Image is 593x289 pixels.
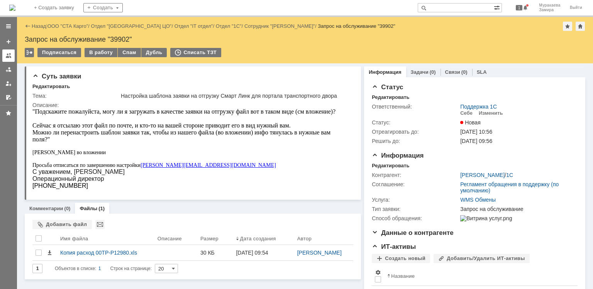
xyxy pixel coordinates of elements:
[384,266,571,286] th: Название
[98,264,101,273] div: 1
[91,23,172,29] a: Отдел "[GEOGRAPHIC_DATA] ЦО"
[372,172,459,178] div: Контрагент:
[32,102,352,108] div: Описание:
[197,232,233,245] th: Размер
[372,152,424,159] span: Информация
[46,23,47,29] div: |
[175,23,216,29] div: /
[372,215,459,221] div: Способ обращения:
[25,36,585,43] div: Запрос на обслуживание "39902"
[64,206,71,211] div: (0)
[506,172,513,178] a: 1С
[175,23,213,29] a: Отдел "IT отдел"
[372,229,454,236] span: Данные о контрагенте
[460,215,512,221] img: Витрина услуг.png
[60,250,151,256] div: Копия расход 00ТР-Р12980.xls
[121,93,350,99] div: Настройка шаблона заявки на отгрузку Смарт Линк для портала транспортного двора
[479,110,503,116] div: Изменить
[372,104,459,110] div: Ответственный:
[98,206,105,211] div: (1)
[244,23,318,29] div: /
[2,91,15,104] a: Мои согласования
[240,236,276,241] div: Дата создания
[233,232,294,245] th: Дата создания
[539,3,560,8] span: Муракаева
[2,49,15,62] a: Заявки на командах
[200,250,230,256] div: 30 КБ
[83,3,123,12] div: Создать
[460,104,497,110] a: Поддержка 1С
[2,77,15,90] a: Мои заявки
[29,206,63,211] a: Комментарии
[369,69,401,75] a: Информация
[80,206,97,211] a: Файлы
[244,23,315,29] a: Сотрудник "[PERSON_NAME]"
[32,23,46,29] a: Назад
[372,206,459,212] div: Тип заявки:
[460,110,473,116] div: Себе
[9,5,15,11] img: logo
[294,232,354,245] th: Автор
[158,236,182,241] div: Описание
[47,23,88,29] a: ООО "СТА Карго"
[461,69,468,75] div: (0)
[460,197,496,203] a: WMS Обмены
[55,266,96,271] span: Объектов в списке:
[55,264,152,273] i: Строк на странице:
[375,269,381,275] span: Настройки
[91,23,175,29] div: /
[46,250,53,256] span: Скачать файл
[60,236,88,241] div: Имя файла
[494,3,502,11] span: Расширенный поиск
[32,93,119,99] div: Тема:
[391,273,415,279] div: Название
[32,83,70,90] div: Редактировать
[430,69,436,75] div: (0)
[297,250,342,256] a: [PERSON_NAME]
[57,232,154,245] th: Имя файла
[460,172,505,178] a: [PERSON_NAME]
[411,69,429,75] a: Задачи
[216,23,242,29] a: Отдел "1С"
[372,138,459,144] div: Решить до:
[372,181,459,187] div: Соглашение:
[318,23,395,29] div: Запрос на обслуживание "39902"
[460,119,481,126] span: Новая
[47,23,91,29] div: /
[297,236,312,241] div: Автор
[539,8,560,12] span: Замира
[576,22,585,31] div: Сделать домашней страницей
[372,163,409,169] div: Редактировать
[32,73,81,80] span: Суть заявки
[372,129,459,135] div: Отреагировать до:
[460,129,492,135] span: [DATE] 10:56
[95,220,105,229] div: Отправить выбранные файлы
[460,206,574,212] div: Запрос на обслуживание
[2,63,15,76] a: Заявки в моей ответственности
[2,36,15,48] a: Создать заявку
[460,172,513,178] div: /
[372,243,416,250] span: ИТ-активы
[460,181,559,194] a: Регламент обращения в поддержку (по умолчанию)
[372,83,403,91] span: Статус
[25,48,34,57] div: Работа с массовостью
[372,119,459,126] div: Статус:
[236,250,268,256] div: [DATE] 09:54
[477,69,487,75] a: SLA
[563,22,572,31] div: Добавить в избранное
[9,5,15,11] a: Перейти на домашнюю страницу
[516,5,523,10] span: 1
[372,94,409,100] div: Редактировать
[216,23,244,29] div: /
[372,197,459,203] div: Услуга:
[460,138,492,144] span: [DATE] 09:56
[445,69,460,75] a: Связи
[200,236,219,241] div: Размер
[108,54,244,60] a: [PERSON_NAME][EMAIL_ADDRESS][DOMAIN_NAME]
